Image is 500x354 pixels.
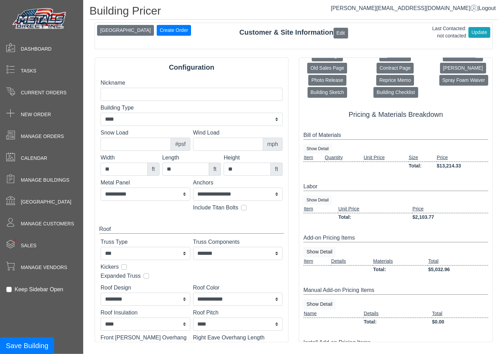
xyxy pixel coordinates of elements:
button: Photo Release [308,75,346,86]
div: Install Add-on Pricing Items [303,338,488,347]
div: #psf [171,138,190,151]
label: Truss Type [101,238,190,246]
span: Manage Orders [21,133,64,140]
button: Update [468,27,490,38]
td: Price [437,154,488,162]
td: Details [331,257,373,266]
label: Truss Components [193,238,283,246]
div: ft [147,163,160,176]
label: Roof Pitch [193,309,283,317]
td: Total: [373,265,428,274]
button: Show Detail [303,144,332,154]
button: Create Order [157,25,191,36]
button: [PERSON_NAME] [440,63,486,74]
div: Last Contacted: not contacted [432,25,466,40]
td: $2,103.77 [412,213,488,221]
div: Bill of Materials [303,131,488,140]
span: Manage Customers [21,220,74,227]
label: Building Type [101,104,283,112]
td: $5,032.96 [428,265,488,274]
label: Nickname [101,79,283,87]
div: Add-on Pricing Items [303,234,488,242]
td: Total: [363,318,432,326]
label: Expanded Truss [101,272,141,280]
label: Width [101,154,160,162]
button: Building Checklist [373,87,418,98]
div: Labor [303,182,488,191]
span: Manage Vendors [21,264,67,271]
td: Total [428,257,488,266]
label: Length [162,154,221,162]
span: Calendar [21,155,47,162]
div: Customer & Site Information [95,27,492,38]
button: Old Sales Page [307,63,347,74]
h5: Pricing & Materials Breakdown [303,110,488,119]
button: Edit [334,28,348,38]
td: Item [303,154,325,162]
span: [GEOGRAPHIC_DATA] [21,198,71,206]
span: New Order [21,111,51,118]
div: mph [263,138,283,151]
div: Configuration [95,62,288,72]
td: Details [363,310,432,318]
label: Anchors [193,179,283,187]
button: Show Detail [303,247,336,257]
label: Height [224,154,283,162]
td: Unit Price [338,205,412,213]
button: Spray Foam Waiver [439,75,488,86]
label: Roof Design [101,284,190,292]
label: Snow Load [101,129,190,137]
td: Materials [373,257,428,266]
button: Reprice Memo [376,75,414,86]
td: Item [303,257,331,266]
img: Metals Direct Inc Logo [10,6,69,32]
label: Metal Panel [101,179,190,187]
div: | [331,4,496,12]
td: Total [432,310,488,318]
span: Manage Buildings [21,176,69,184]
td: Size [408,154,437,162]
button: Show Detail [303,299,336,310]
td: Quantity [325,154,363,162]
button: Building Sketch [308,87,347,98]
label: Kickers [101,263,119,271]
div: Manual Add-on Pricing Items [303,286,488,295]
label: Front [PERSON_NAME] Overhang Length [101,334,190,350]
button: Contract Page [377,63,414,74]
td: Total: [408,162,437,170]
td: Name [303,310,363,318]
span: Tasks [21,67,36,75]
label: Keep Sidebar Open [15,285,63,294]
a: [PERSON_NAME][EMAIL_ADDRESS][DOMAIN_NAME] [331,5,477,11]
td: Price [412,205,488,213]
label: Wind Load [193,129,283,137]
span: Logout [479,5,496,11]
div: ft [270,163,283,176]
td: $13,214.33 [437,162,488,170]
td: Total: [338,213,412,221]
span: Current Orders [21,89,67,96]
div: ft [209,163,221,176]
label: Roof Color [193,284,283,292]
button: Show Detail [303,195,332,205]
h1: Building Pricer [89,4,498,20]
label: Right Eave Overhang Length [193,334,283,342]
label: Include Titan Bolts [193,204,239,212]
button: [GEOGRAPHIC_DATA] [97,25,154,36]
label: Roof Insulation [101,309,190,317]
span: Sales [21,242,36,249]
td: Item [303,205,338,213]
td: Unit Price [363,154,408,162]
td: $0.00 [432,318,488,326]
div: Roof [99,225,284,234]
span: • [7,228,24,251]
span: Dashboard [21,45,52,53]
